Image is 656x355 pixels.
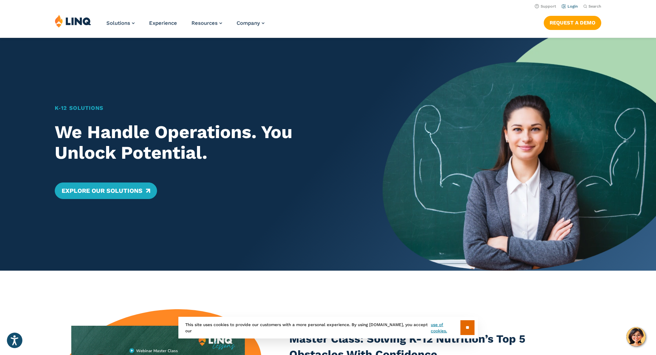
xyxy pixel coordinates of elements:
a: Support [535,4,556,9]
span: Resources [191,20,218,26]
div: This site uses cookies to provide our customers with a more personal experience. By using [DOMAIN... [178,317,478,338]
a: Request a Demo [544,16,601,30]
a: Experience [149,20,177,26]
a: Explore Our Solutions [55,182,157,199]
span: Company [237,20,260,26]
a: Company [237,20,264,26]
img: LINQ | K‑12 Software [55,14,91,28]
h1: K‑12 Solutions [55,104,356,112]
a: Resources [191,20,222,26]
nav: Primary Navigation [106,14,264,37]
a: Solutions [106,20,135,26]
h2: We Handle Operations. You Unlock Potential. [55,122,356,163]
span: Solutions [106,20,130,26]
a: Login [562,4,578,9]
nav: Button Navigation [544,14,601,30]
img: Home Banner [383,38,656,271]
button: Hello, have a question? Let’s chat. [626,327,646,346]
span: Search [589,4,601,9]
button: Open Search Bar [583,4,601,9]
a: use of cookies. [431,322,460,334]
